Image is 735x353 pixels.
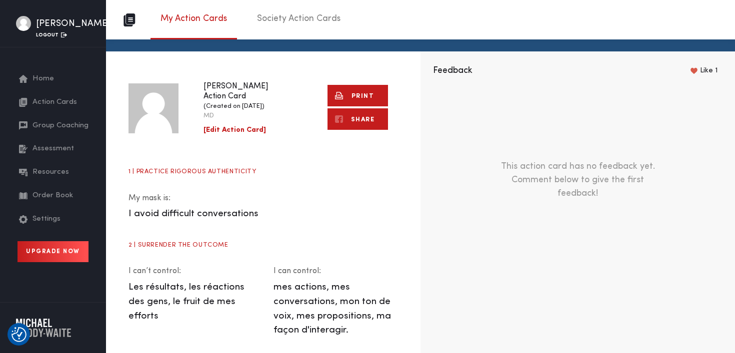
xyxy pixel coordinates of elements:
span: 1 [715,65,717,76]
span: Assessment [32,143,74,155]
a: Print [327,85,388,106]
p: mes actions, mes conversations, mon ton de voix, mes propositions, ma façon d'interagir. [273,280,398,338]
a: Upgrade Now [17,241,88,262]
span: Settings [32,214,60,225]
p: This action card has no feedback yet. Comment below to give the first feedback! [499,159,656,200]
a: Society Action Cards [247,5,350,38]
h5: 2 | Surrender The Outcome [128,241,398,249]
small: MD [203,112,214,119]
div: I avoid difficult conversations [118,191,408,221]
span: Order Book [32,190,73,202]
a: My Action Cards [150,5,237,39]
h5: 1 | Practice Rigorous Authenticity [128,168,398,175]
a: Assessment [19,137,91,161]
a: Group Coaching [19,114,91,138]
img: mystery-man-300x300.png [128,83,178,133]
span: I can control: [273,267,321,275]
a: [Edit Action Card] [203,126,266,134]
span: I can’t control: [128,267,181,275]
div: [PERSON_NAME] Action Card [203,82,278,135]
a: Logout [36,32,67,37]
a: Order Book [19,184,91,208]
button: Consent Preferences [11,327,26,342]
a: Home [19,67,91,91]
small: (Created on [DATE]) [203,103,264,109]
p: Les résultats, les réactions des gens, le fruit de mes efforts [128,280,253,323]
span: Group Coaching [32,120,88,132]
div: [PERSON_NAME] [36,17,110,30]
a: Resources [19,161,91,184]
span: Resources [32,167,69,178]
a: Settings [19,208,91,231]
a: Share [327,108,388,130]
span: My mask is: [128,194,170,202]
span: Action Cards [32,97,77,108]
span: Home [32,73,54,85]
p: Feedback [433,64,472,77]
img: Revisit consent button [11,327,26,342]
a: Action Cards [19,91,91,114]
